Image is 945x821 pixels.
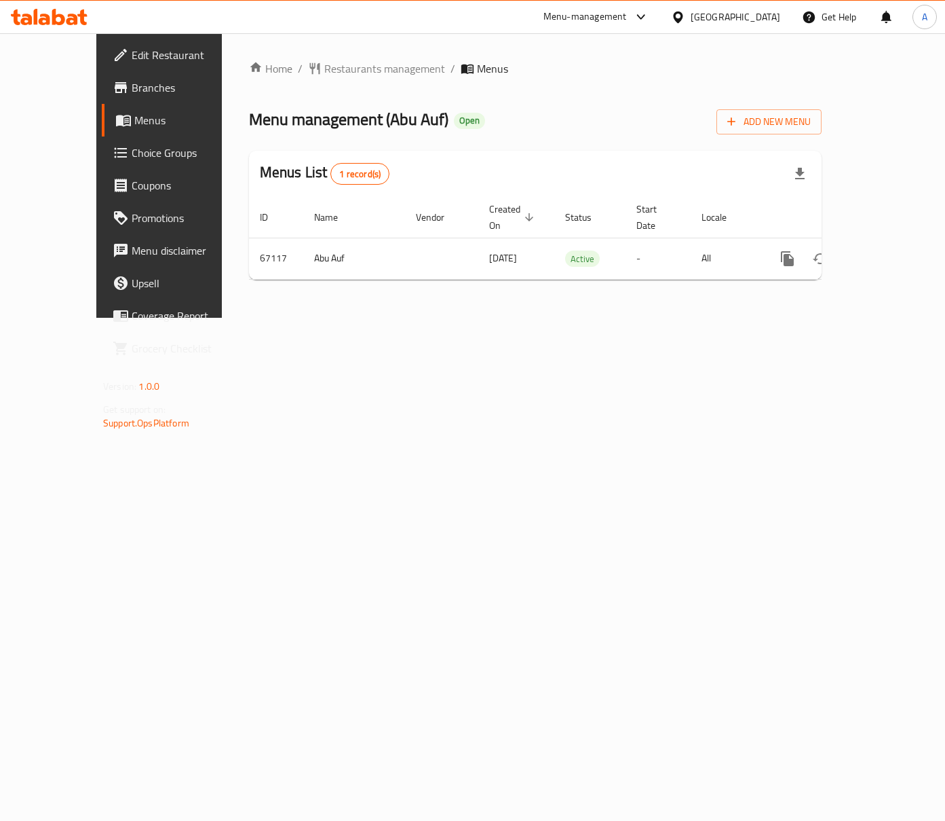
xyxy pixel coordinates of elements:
span: A [922,10,927,24]
div: Menu-management [543,9,627,25]
span: Menu management ( Abu Auf ) [249,104,448,134]
span: Get support on: [103,401,166,418]
a: Home [249,60,292,77]
li: / [450,60,455,77]
span: Restaurants management [324,60,445,77]
a: Support.OpsPlatform [103,414,189,432]
span: Name [314,209,355,225]
span: Menus [134,112,244,128]
span: [DATE] [489,249,517,267]
span: Menu disclaimer [132,242,244,259]
div: Active [565,251,600,267]
span: Upsell [132,275,244,291]
span: Vendor [416,209,462,225]
span: Add New Menu [727,113,811,130]
span: Promotions [132,210,244,226]
a: Coverage Report [102,299,254,332]
div: Open [454,113,485,129]
span: Grocery Checklist [132,340,244,357]
a: Promotions [102,202,254,234]
a: Coupons [102,169,254,202]
span: Branches [132,79,244,96]
div: [GEOGRAPHIC_DATA] [691,10,780,24]
span: Created On [489,201,538,234]
h2: Menus List [260,162,389,185]
a: Choice Groups [102,136,254,169]
span: Coupons [132,177,244,194]
span: Locale [701,209,744,225]
span: Menus [477,60,508,77]
a: Grocery Checklist [102,332,254,365]
a: Menus [102,104,254,136]
a: Menu disclaimer [102,234,254,267]
button: more [771,242,804,275]
span: 1.0.0 [138,378,159,395]
td: - [625,238,691,279]
a: Branches [102,71,254,104]
a: Upsell [102,267,254,299]
span: Coverage Report [132,308,244,324]
span: Version: [103,378,136,395]
li: / [298,60,303,77]
td: Abu Auf [303,238,405,279]
span: Open [454,115,485,126]
span: Start Date [636,201,674,234]
span: Choice Groups [132,145,244,161]
span: Active [565,251,600,267]
div: Total records count [330,163,389,185]
button: Change Status [804,242,836,275]
td: All [691,238,760,279]
span: Edit Restaurant [132,47,244,63]
nav: breadcrumb [249,60,822,77]
span: Status [565,209,609,225]
span: ID [260,209,286,225]
table: enhanced table [249,197,912,280]
button: Add New Menu [716,109,822,134]
div: Export file [784,158,816,190]
td: 67117 [249,238,303,279]
th: Actions [760,197,912,238]
a: Edit Restaurant [102,39,254,71]
span: 1 record(s) [331,168,389,181]
a: Restaurants management [308,60,445,77]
